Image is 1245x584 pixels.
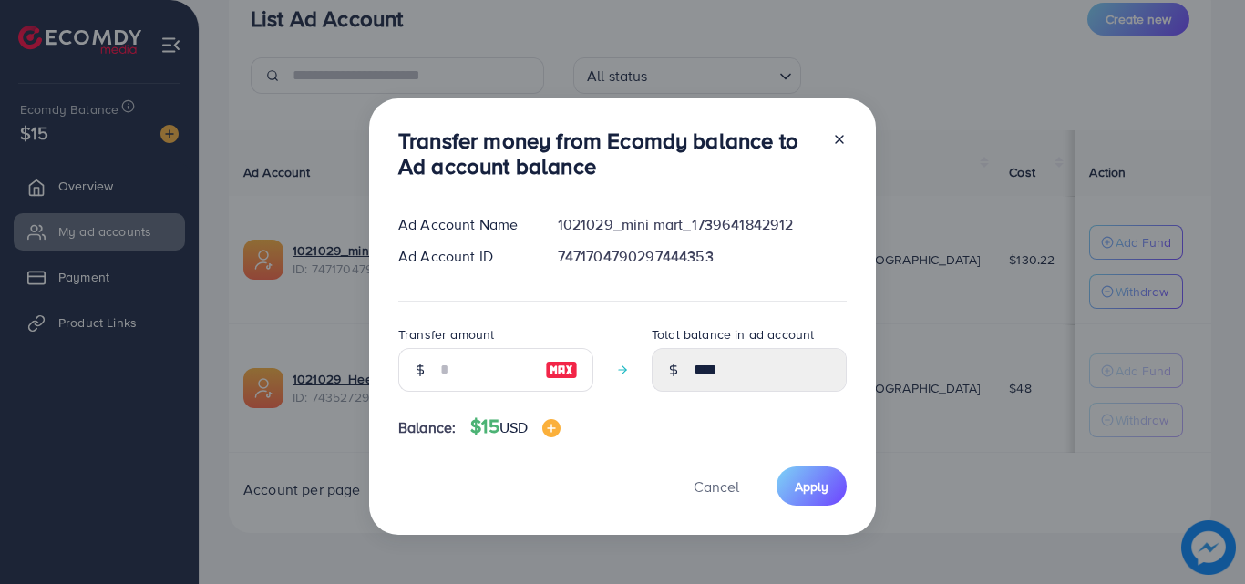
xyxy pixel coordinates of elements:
[545,359,578,381] img: image
[795,477,828,496] span: Apply
[398,325,494,343] label: Transfer amount
[694,476,739,497] span: Cancel
[398,417,456,438] span: Balance:
[777,466,847,506] button: Apply
[542,419,561,437] img: image
[384,214,543,235] div: Ad Account Name
[543,214,861,235] div: 1021029_mini mart_1739641842912
[543,246,861,267] div: 7471704790297444353
[470,415,561,438] h4: $15
[671,466,762,506] button: Cancel
[499,417,528,437] span: USD
[652,325,814,343] label: Total balance in ad account
[398,128,818,180] h3: Transfer money from Ecomdy balance to Ad account balance
[384,246,543,267] div: Ad Account ID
